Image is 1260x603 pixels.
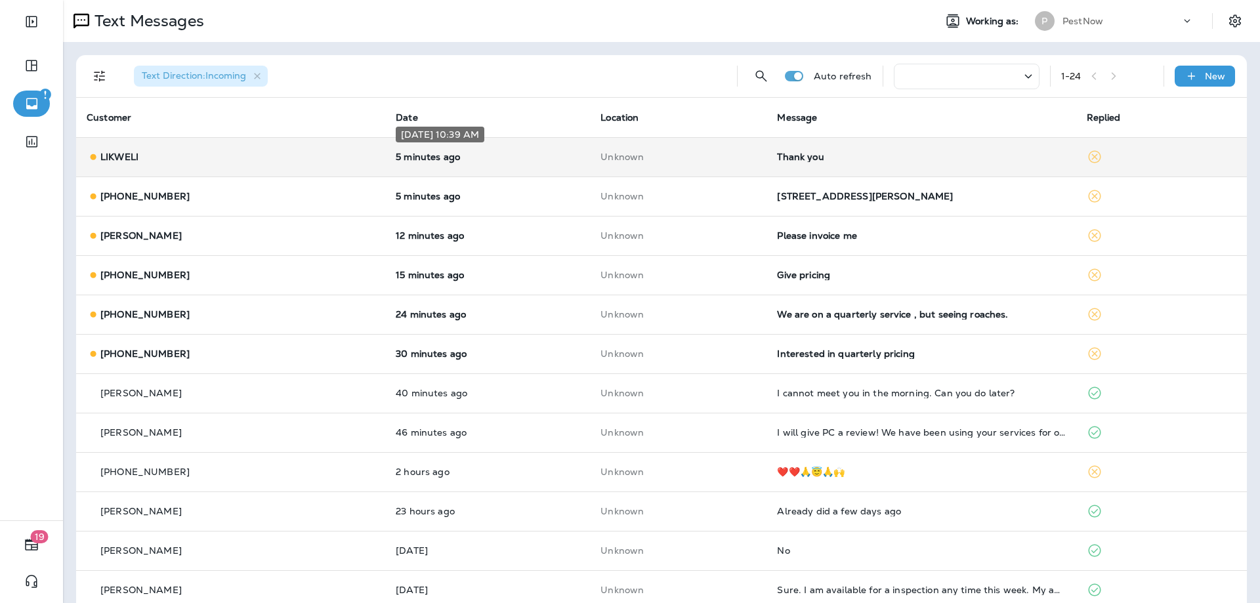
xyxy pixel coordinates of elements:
[1205,71,1225,81] p: New
[777,467,1065,477] div: ❤️❤️🙏😇🙏🙌
[396,191,579,201] p: Sep 18, 2025 10:39 AM
[396,388,579,398] p: Sep 18, 2025 10:04 AM
[1061,71,1081,81] div: 1 - 24
[100,585,182,595] p: [PERSON_NAME]
[396,545,579,556] p: Sep 17, 2025 10:16 AM
[396,309,579,320] p: Sep 18, 2025 10:20 AM
[600,545,756,556] p: This customer does not have a last location and the phone number they messaged is not assigned to...
[600,427,756,438] p: This customer does not have a last location and the phone number they messaged is not assigned to...
[396,467,579,477] p: Sep 18, 2025 08:00 AM
[600,112,639,123] span: Location
[600,585,756,595] p: This customer does not have a last location and the phone number they messaged is not assigned to...
[396,112,418,123] span: Date
[100,506,182,516] p: [PERSON_NAME]
[600,309,756,320] p: This customer does not have a last location and the phone number they messaged is not assigned to...
[777,112,817,123] span: Message
[777,152,1065,162] div: Thank you
[87,112,131,123] span: Customer
[600,230,756,241] p: This customer does not have a last location and the phone number they messaged is not assigned to...
[600,348,756,359] p: This customer does not have a last location and the phone number they messaged is not assigned to...
[777,270,1065,280] div: Give pricing
[396,348,579,359] p: Sep 18, 2025 10:14 AM
[100,427,182,438] p: [PERSON_NAME]
[777,506,1065,516] div: Already did a few days ago
[777,388,1065,398] div: I cannot meet you in the morning. Can you do later?
[396,506,579,516] p: Sep 17, 2025 10:59 AM
[396,270,579,280] p: Sep 18, 2025 10:29 AM
[13,9,50,35] button: Expand Sidebar
[777,309,1065,320] div: We are on a quarterly service , but seeing roaches.
[142,70,246,81] span: Text Direction : Incoming
[814,71,872,81] p: Auto refresh
[1223,9,1247,33] button: Settings
[396,427,579,438] p: Sep 18, 2025 09:58 AM
[100,348,190,359] p: [PHONE_NUMBER]
[748,63,774,89] button: Search Messages
[600,270,756,280] p: This customer does not have a last location and the phone number they messaged is not assigned to...
[600,388,756,398] p: This customer does not have a last location and the phone number they messaged is not assigned to...
[100,388,182,398] p: [PERSON_NAME]
[600,467,756,477] p: This customer does not have a last location and the phone number they messaged is not assigned to...
[600,506,756,516] p: This customer does not have a last location and the phone number they messaged is not assigned to...
[100,152,138,162] p: LIKWELI
[777,585,1065,595] div: Sure. I am available for a inspection any time this week. My address is 22122 Whisperhill Ct in B...
[396,152,579,162] p: Sep 18, 2025 10:39 AM
[100,467,190,477] p: [PHONE_NUMBER]
[134,66,268,87] div: Text Direction:Incoming
[31,530,49,543] span: 19
[100,545,182,556] p: [PERSON_NAME]
[396,585,579,595] p: Sep 16, 2025 05:05 PM
[100,309,190,320] p: [PHONE_NUMBER]
[87,63,113,89] button: Filters
[1035,11,1055,31] div: P
[396,230,579,241] p: Sep 18, 2025 10:32 AM
[966,16,1022,27] span: Working as:
[1087,112,1121,123] span: Replied
[100,191,190,201] p: [PHONE_NUMBER]
[600,152,756,162] p: This customer does not have a last location and the phone number they messaged is not assigned to...
[1062,16,1103,26] p: PestNow
[600,191,756,201] p: This customer does not have a last location and the phone number they messaged is not assigned to...
[100,230,182,241] p: [PERSON_NAME]
[777,230,1065,241] div: Please invoice me
[777,545,1065,556] div: No
[100,270,190,280] p: [PHONE_NUMBER]
[89,11,204,31] p: Text Messages
[777,427,1065,438] div: I will give PC a review! We have been using your services for over 5 years in this address and fo...
[777,348,1065,359] div: Interested in quarterly pricing
[396,127,484,142] div: [DATE] 10:39 AM
[777,191,1065,201] div: 313 Summit Hall Rd, Gaithersburg
[13,531,50,558] button: 19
